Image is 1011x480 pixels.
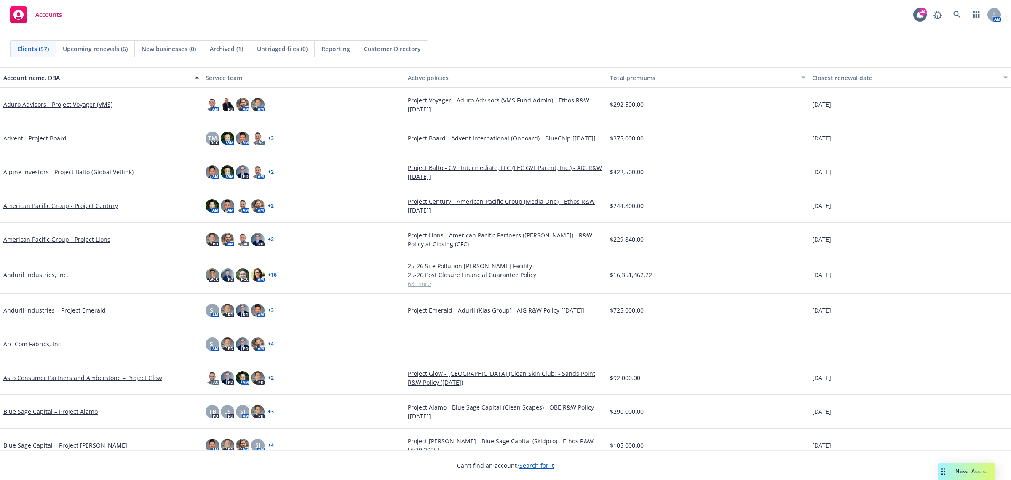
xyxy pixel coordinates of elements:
[236,199,249,213] img: photo
[408,403,603,421] a: Project Alamo - Blue Sage Capital (Clean Scapes) - QBE R&W Policy [[DATE]]
[610,73,796,82] div: Total premiums
[812,235,831,244] span: [DATE]
[251,132,265,145] img: photo
[812,270,831,279] span: [DATE]
[206,439,219,452] img: photo
[955,468,989,475] span: Nova Assist
[221,98,234,111] img: photo
[610,167,644,176] span: $422,500.00
[221,132,234,145] img: photo
[408,262,603,270] a: 25-26 Site Pollution [PERSON_NAME] Facility
[236,371,249,385] img: photo
[268,237,274,242] a: + 2
[3,441,127,450] a: Blue Sage Capital – Project [PERSON_NAME]
[208,134,217,143] span: TM
[251,199,265,213] img: photo
[236,439,249,452] img: photo
[251,98,265,111] img: photo
[408,73,603,82] div: Active policies
[142,44,196,53] span: New businesses (0)
[812,134,831,143] span: [DATE]
[236,268,249,282] img: photo
[251,304,265,317] img: photo
[268,170,274,175] a: + 2
[3,270,68,279] a: Anduril Industries, Inc.
[35,11,62,18] span: Accounts
[251,268,265,282] img: photo
[221,268,234,282] img: photo
[268,342,274,347] a: + 4
[236,165,249,179] img: photo
[812,201,831,210] span: [DATE]
[3,100,112,109] a: Aduro Advisors - Project Voyager (VMS)
[610,407,644,416] span: $290,000.00
[408,163,603,181] a: Project Balto - GVL Intermediate, LLC (LEC GVL Parent, Inc.) - AIG R&W [[DATE]]
[221,165,234,179] img: photo
[364,44,421,53] span: Customer Directory
[607,67,809,88] button: Total premiums
[929,6,946,23] a: Report a Bug
[610,100,644,109] span: $292,500.00
[968,6,985,23] a: Switch app
[268,203,274,208] a: + 2
[268,308,274,313] a: + 3
[236,304,249,317] img: photo
[610,373,640,382] span: $92,000.00
[268,136,274,141] a: + 3
[812,340,814,348] span: -
[210,306,215,315] span: SJ
[408,340,410,348] span: -
[251,233,265,246] img: photo
[457,461,554,470] span: Can't find an account?
[3,373,162,382] a: Asto Consumer Partners and Amberstone – Project Glow
[919,8,927,16] div: 44
[3,407,98,416] a: Blue Sage Capital – Project Alamo
[206,371,219,385] img: photo
[610,306,644,315] span: $725,000.00
[408,279,603,288] a: 63 more
[812,441,831,450] span: [DATE]
[224,407,231,416] span: LS
[251,165,265,179] img: photo
[812,373,831,382] span: [DATE]
[938,463,995,480] button: Nova Assist
[3,235,110,244] a: American Pacific Group - Project Lions
[240,407,245,416] span: SJ
[610,201,644,210] span: $244,800.00
[3,134,67,143] a: Advent - Project Board
[812,306,831,315] span: [DATE]
[404,67,607,88] button: Active policies
[236,98,249,111] img: photo
[206,98,219,111] img: photo
[221,199,234,213] img: photo
[221,337,234,351] img: photo
[321,44,350,53] span: Reporting
[610,134,644,143] span: $375,000.00
[63,44,128,53] span: Upcoming renewals (6)
[3,306,106,315] a: Anduril Industries – Project Emerald
[268,375,274,380] a: + 2
[255,441,260,450] span: SJ
[268,443,274,448] a: + 4
[610,441,644,450] span: $105,000.00
[3,167,134,176] a: Alpine Investors - Project Balto (Global Vetlink)
[408,197,603,215] a: Project Century - American Pacific Group (Media One) - Ethos R&W [[DATE]]
[610,340,612,348] span: -
[236,337,249,351] img: photo
[221,439,234,452] img: photo
[257,44,308,53] span: Untriaged files (0)
[206,165,219,179] img: photo
[812,407,831,416] span: [DATE]
[210,44,243,53] span: Archived (1)
[812,167,831,176] span: [DATE]
[17,44,49,53] span: Clients (57)
[408,306,603,315] a: Project Emerald - Aduril (Klas Group) - AIG R&W Policy [[DATE]]
[938,463,949,480] div: Drag to move
[206,233,219,246] img: photo
[251,337,265,351] img: photo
